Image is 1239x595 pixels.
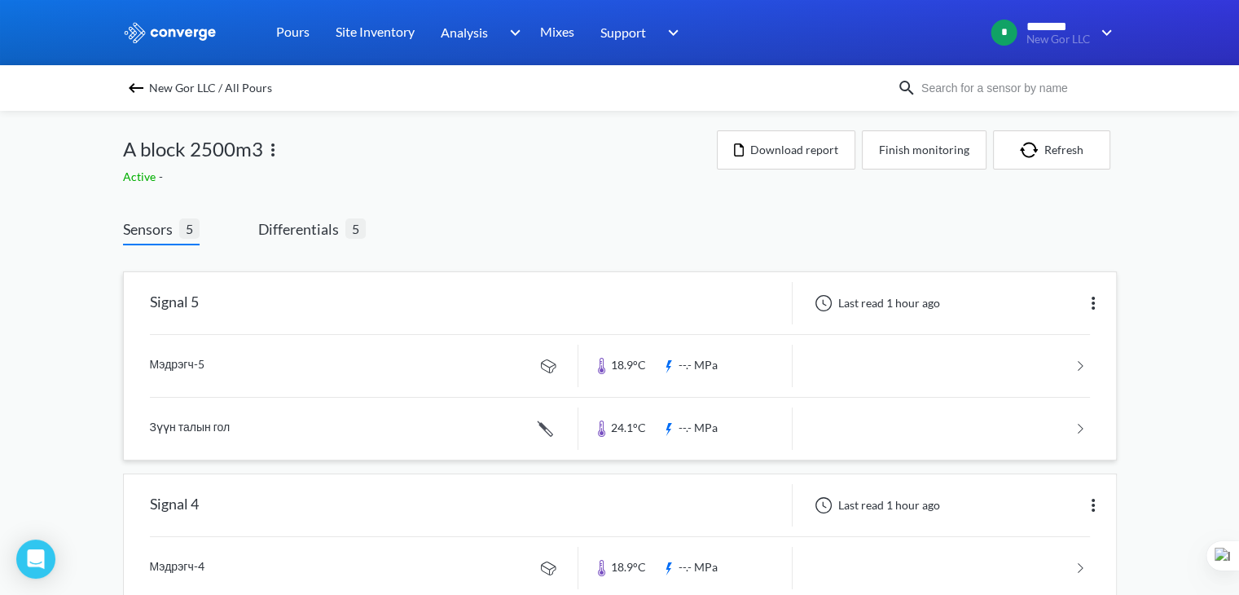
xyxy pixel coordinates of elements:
[657,23,683,42] img: downArrow.svg
[897,78,916,98] img: icon-search.svg
[1020,142,1044,158] img: icon-refresh.svg
[345,218,366,239] span: 5
[1083,496,1103,515] img: more.svg
[1026,33,1091,46] span: New Gor LLC
[1083,293,1103,313] img: more.svg
[862,130,986,170] button: Finish monitoring
[179,218,200,239] span: 5
[734,143,744,156] img: icon-file.svg
[441,22,488,42] span: Analysis
[263,140,283,160] img: more.svg
[499,23,525,42] img: downArrow.svg
[806,293,945,313] div: Last read 1 hour ago
[159,170,166,183] span: -
[126,78,146,98] img: backspace.svg
[123,22,217,43] img: logo_ewhite.svg
[123,134,263,165] span: A block 2500m3
[916,79,1114,97] input: Search for a sensor by name
[1091,23,1117,42] img: downArrow.svg
[258,218,345,240] span: Differentials
[717,130,855,170] button: Download report
[806,496,945,515] div: Last read 1 hour ago
[993,130,1110,170] button: Refresh
[150,484,199,527] div: Signal 4
[150,282,199,324] div: Signal 5
[123,218,179,240] span: Sensors
[600,22,646,42] span: Support
[149,77,272,99] span: New Gor LLC / All Pours
[123,170,159,183] span: Active
[16,540,55,579] div: Open Intercom Messenger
